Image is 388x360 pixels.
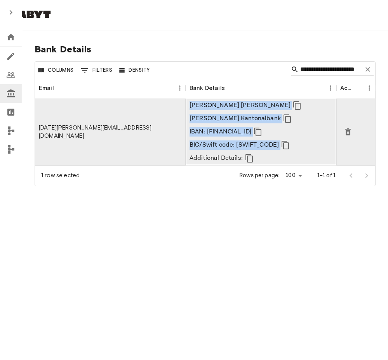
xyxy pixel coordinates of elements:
[225,83,236,93] button: Sort
[325,82,336,94] button: Menu
[190,114,281,123] p: [PERSON_NAME] Kantonalbank
[362,64,374,75] button: Clear
[340,77,353,99] div: Actions
[117,64,152,76] button: Density
[190,127,251,137] p: IBAN: [FINANCIAL_ID]
[317,171,336,180] p: 1–1 of 1
[54,83,65,93] button: Sort
[35,77,186,99] div: Email
[291,63,374,77] div: Search
[6,10,53,18] img: Habyt
[79,64,115,76] button: Show filters
[190,101,291,110] p: [PERSON_NAME] [PERSON_NAME]
[239,171,280,180] p: Rows per page:
[35,43,376,55] span: Bank Details
[41,171,80,180] div: 1 row selected
[37,64,76,76] button: Select columns
[174,82,186,94] button: Menu
[190,77,225,99] div: Bank Details
[186,77,336,99] div: Bank Details
[353,83,364,93] button: Sort
[190,154,243,163] p: Additional Details:
[364,82,375,94] button: Menu
[283,170,304,181] div: 100
[336,77,375,99] div: Actions
[39,124,182,140] div: lucia_buser@hotmail.com
[190,140,279,150] p: BIC/Swift code: [SWIFT_CODE]
[39,77,54,99] div: Email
